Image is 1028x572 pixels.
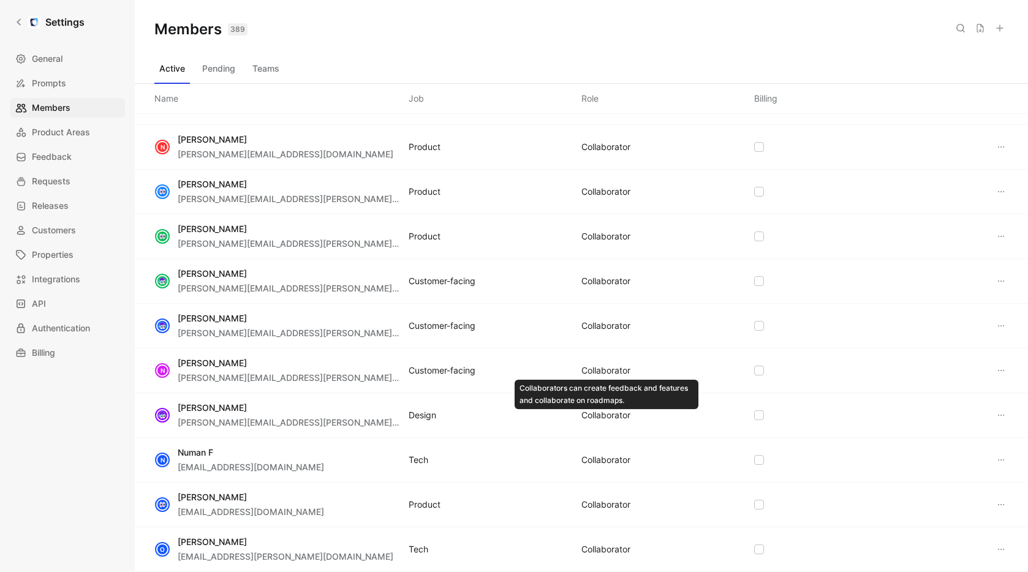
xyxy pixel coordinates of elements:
[156,320,168,332] img: avatar
[409,274,475,288] div: Customer-facing
[178,179,247,189] span: [PERSON_NAME]
[10,73,125,93] a: Prompts
[581,140,630,154] div: COLLABORATOR
[178,447,213,457] span: Numan F
[178,402,247,413] span: [PERSON_NAME]
[409,497,440,512] div: Product
[10,220,125,240] a: Customers
[178,506,324,517] span: [EMAIL_ADDRESS][DOMAIN_NAME]
[154,20,248,39] h1: Members
[178,194,463,204] span: [PERSON_NAME][EMAIL_ADDRESS][PERSON_NAME][DOMAIN_NAME]
[178,238,463,249] span: [PERSON_NAME][EMAIL_ADDRESS][PERSON_NAME][DOMAIN_NAME]
[32,174,70,189] span: Requests
[754,91,777,106] div: Billing
[228,23,248,36] div: 389
[156,499,168,511] img: avatar
[10,10,89,34] a: Settings
[409,184,440,199] div: Product
[197,59,240,78] button: Pending
[178,283,463,293] span: [PERSON_NAME][EMAIL_ADDRESS][PERSON_NAME][DOMAIN_NAME]
[178,492,247,502] span: [PERSON_NAME]
[10,98,125,118] a: Members
[409,408,436,423] div: Design
[409,542,428,557] div: Tech
[156,186,168,198] img: avatar
[10,318,125,338] a: Authentication
[178,551,393,562] span: [EMAIL_ADDRESS][PERSON_NAME][DOMAIN_NAME]
[581,497,630,512] div: COLLABORATOR
[178,536,247,547] span: [PERSON_NAME]
[178,328,463,338] span: [PERSON_NAME][EMAIL_ADDRESS][PERSON_NAME][DOMAIN_NAME]
[156,364,168,377] div: N
[178,224,247,234] span: [PERSON_NAME]
[409,140,440,154] div: Product
[156,409,168,421] img: avatar
[156,275,168,287] img: avatar
[32,247,74,262] span: Properties
[32,296,46,311] span: API
[32,223,76,238] span: Customers
[10,122,125,142] a: Product Areas
[32,345,55,360] span: Billing
[32,51,62,66] span: General
[154,59,190,78] button: Active
[581,363,630,378] div: COLLABORATOR
[581,408,630,423] div: COLLABORATOR
[409,453,428,467] div: Tech
[581,453,630,467] div: COLLABORATOR
[32,272,80,287] span: Integrations
[581,229,630,244] div: COLLABORATOR
[581,184,630,199] div: COLLABORATOR
[32,149,72,164] span: Feedback
[32,321,90,336] span: Authentication
[10,343,125,363] a: Billing
[32,125,90,140] span: Product Areas
[248,59,284,78] button: Teams
[178,313,247,323] span: [PERSON_NAME]
[581,274,630,288] div: COLLABORATOR
[10,269,125,289] a: Integrations
[10,147,125,167] a: Feedback
[10,171,125,191] a: Requests
[178,417,463,427] span: [PERSON_NAME][EMAIL_ADDRESS][PERSON_NAME][DOMAIN_NAME]
[32,76,66,91] span: Prompts
[156,141,168,153] div: N
[156,230,168,243] img: avatar
[581,542,630,557] div: COLLABORATOR
[32,198,69,213] span: Releases
[45,15,85,29] h1: Settings
[178,358,247,368] span: [PERSON_NAME]
[10,245,125,265] a: Properties
[10,294,125,314] a: API
[32,100,70,115] span: Members
[581,318,630,333] div: COLLABORATOR
[409,229,440,244] div: Product
[409,363,475,378] div: Customer-facing
[178,268,247,279] span: [PERSON_NAME]
[156,543,168,555] div: O
[178,462,324,472] span: [EMAIL_ADDRESS][DOMAIN_NAME]
[156,454,168,466] div: N
[178,372,463,383] span: [PERSON_NAME][EMAIL_ADDRESS][PERSON_NAME][DOMAIN_NAME]
[409,318,475,333] div: Customer-facing
[10,196,125,216] a: Releases
[581,91,599,106] div: Role
[154,91,178,106] div: Name
[178,134,247,145] span: [PERSON_NAME]
[178,149,393,159] span: [PERSON_NAME][EMAIL_ADDRESS][DOMAIN_NAME]
[409,91,424,106] div: Job
[10,49,125,69] a: General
